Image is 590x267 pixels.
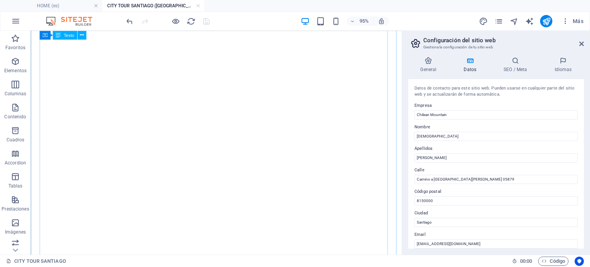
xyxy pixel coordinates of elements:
label: Empresa [414,101,578,110]
i: Páginas (Ctrl+Alt+S) [494,17,503,26]
label: Email [414,230,578,239]
button: reload [186,17,196,26]
label: Apellidos [414,144,578,153]
h4: General [408,57,452,73]
button: text_generator [525,17,534,26]
button: pages [494,17,503,26]
i: Publicar [542,17,551,26]
p: Imágenes [5,229,26,235]
p: Accordion [5,160,26,166]
i: AI Writer [525,17,534,26]
h4: Datos [452,57,492,73]
h6: Tiempo de la sesión [512,257,532,266]
label: Código postal [414,187,578,196]
label: Nombre [414,123,578,132]
button: 95% [346,17,374,26]
span: : [525,258,527,264]
span: Código [542,257,565,266]
p: Favoritos [5,45,25,51]
div: Datos de contacto para este sitio web. Pueden usarse en cualquier parte del sitio web y se actual... [414,85,578,98]
p: Contenido [4,114,26,120]
h4: CITY TOUR SANTIAGO ([GEOGRAPHIC_DATA]) [102,2,204,10]
i: Volver a cargar página [187,17,196,26]
p: Elementos [4,68,27,74]
label: Calle [414,166,578,175]
p: Cuadros [7,137,25,143]
button: Más [559,15,587,27]
button: undo [125,17,134,26]
button: design [479,17,488,26]
span: 00 00 [520,257,532,266]
p: Prestaciones [2,206,29,212]
button: navigator [509,17,519,26]
h4: Idiomas [542,57,584,73]
p: Columnas [5,91,27,97]
p: Tablas [8,183,23,189]
button: Haz clic para salir del modo de previsualización y seguir editando [171,17,180,26]
h4: SEO / Meta [492,57,542,73]
a: Haz clic para cancelar la selección y doble clic para abrir páginas [6,257,66,266]
span: Más [562,17,583,25]
i: Diseño (Ctrl+Alt+Y) [479,17,488,26]
span: Texto [64,33,74,37]
i: Deshacer: Cambiar texto (Ctrl+Z) [125,17,134,26]
h2: Configuración del sitio web [423,37,584,44]
i: Al redimensionar, ajustar el nivel de zoom automáticamente para ajustarse al dispositivo elegido. [378,18,385,25]
h6: 95% [358,17,370,26]
button: Usercentrics [575,257,584,266]
img: Editor Logo [44,17,102,26]
button: Código [538,257,568,266]
h3: Gestiona la configuración de tu sitio web [423,44,568,51]
i: Navegador [510,17,519,26]
label: Ciudad [414,209,578,218]
button: publish [540,15,552,27]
